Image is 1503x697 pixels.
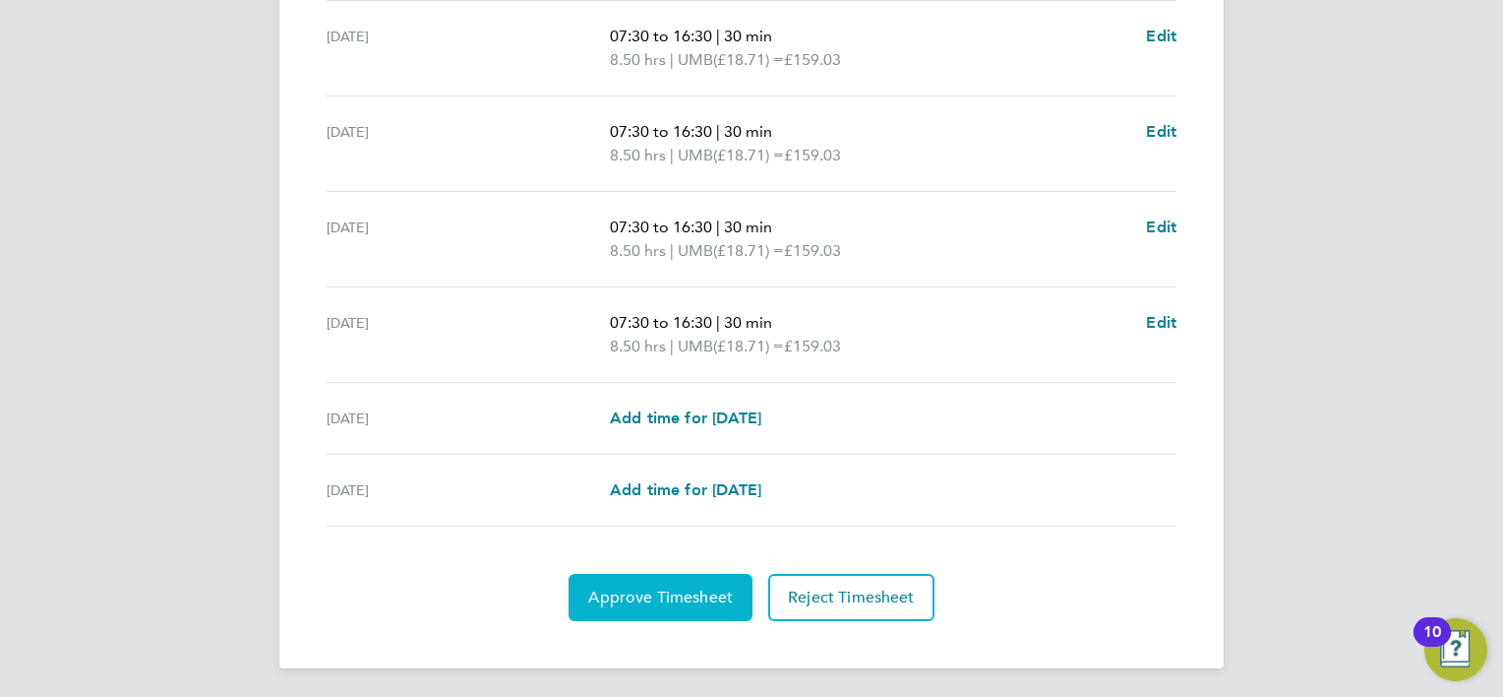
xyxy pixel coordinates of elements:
[1146,27,1176,45] span: Edit
[784,146,841,164] span: £159.03
[713,337,784,355] span: (£18.71) =
[678,239,713,263] span: UMB
[610,409,761,427] span: Add time for [DATE]
[716,313,720,332] span: |
[724,218,772,236] span: 30 min
[610,480,761,499] span: Add time for [DATE]
[327,407,610,430] div: [DATE]
[1146,216,1176,239] a: Edit
[610,146,666,164] span: 8.50 hrs
[327,216,610,263] div: [DATE]
[327,120,610,167] div: [DATE]
[713,50,784,69] span: (£18.71) =
[1424,618,1487,681] button: Open Resource Center, 10 new notifications
[327,25,610,72] div: [DATE]
[678,144,713,167] span: UMB
[1146,122,1176,141] span: Edit
[1423,632,1441,658] div: 10
[724,27,772,45] span: 30 min
[713,146,784,164] span: (£18.71) =
[610,313,712,332] span: 07:30 to 16:30
[1146,311,1176,335] a: Edit
[588,588,733,607] span: Approve Timesheet
[788,588,915,607] span: Reject Timesheet
[724,122,772,141] span: 30 min
[784,50,841,69] span: £159.03
[716,122,720,141] span: |
[327,311,610,358] div: [DATE]
[610,50,666,69] span: 8.50 hrs
[678,335,713,358] span: UMB
[670,241,674,260] span: |
[610,478,761,502] a: Add time for [DATE]
[768,574,934,621] button: Reject Timesheet
[1146,25,1176,48] a: Edit
[1146,313,1176,332] span: Edit
[784,241,841,260] span: £159.03
[724,313,772,332] span: 30 min
[610,122,712,141] span: 07:30 to 16:30
[610,27,712,45] span: 07:30 to 16:30
[670,50,674,69] span: |
[327,478,610,502] div: [DATE]
[610,218,712,236] span: 07:30 to 16:30
[610,337,666,355] span: 8.50 hrs
[1146,120,1176,144] a: Edit
[784,337,841,355] span: £159.03
[670,337,674,355] span: |
[678,48,713,72] span: UMB
[716,27,720,45] span: |
[610,241,666,260] span: 8.50 hrs
[569,574,752,621] button: Approve Timesheet
[716,218,720,236] span: |
[1146,218,1176,236] span: Edit
[610,407,761,430] a: Add time for [DATE]
[713,241,784,260] span: (£18.71) =
[670,146,674,164] span: |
